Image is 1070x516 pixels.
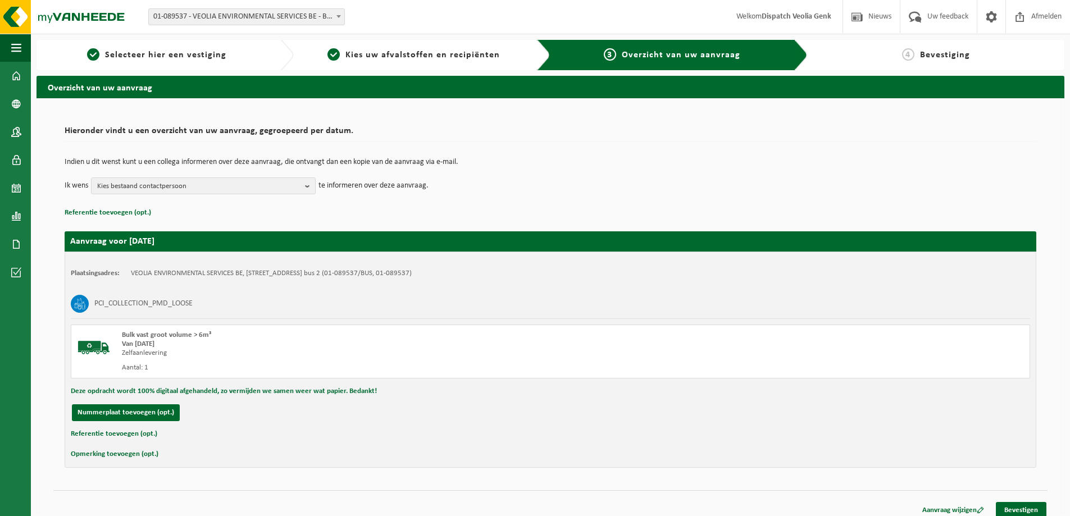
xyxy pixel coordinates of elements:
button: Referentie toevoegen (opt.) [71,427,157,441]
span: Bevestiging [920,51,970,60]
span: 01-089537 - VEOLIA ENVIRONMENTAL SERVICES BE - BEERSE [148,8,345,25]
img: BL-SO-LV.png [77,331,111,364]
div: Zelfaanlevering [122,349,595,358]
td: VEOLIA ENVIRONMENTAL SERVICES BE, [STREET_ADDRESS] bus 2 (01-089537/BUS, 01-089537) [131,269,412,278]
button: Opmerking toevoegen (opt.) [71,447,158,462]
h2: Overzicht van uw aanvraag [37,76,1064,98]
button: Deze opdracht wordt 100% digitaal afgehandeld, zo vermijden we samen weer wat papier. Bedankt! [71,384,377,399]
p: Indien u dit wenst kunt u een collega informeren over deze aanvraag, die ontvangt dan een kopie v... [65,158,1036,166]
span: 3 [604,48,616,61]
span: 01-089537 - VEOLIA ENVIRONMENTAL SERVICES BE - BEERSE [149,9,344,25]
strong: Aanvraag voor [DATE] [70,237,154,246]
span: Kies uw afvalstoffen en recipiënten [345,51,500,60]
span: Kies bestaand contactpersoon [97,178,300,195]
span: Overzicht van uw aanvraag [622,51,740,60]
p: te informeren over deze aanvraag. [318,177,429,194]
h2: Hieronder vindt u een overzicht van uw aanvraag, gegroepeerd per datum. [65,126,1036,141]
span: 4 [902,48,914,61]
strong: Dispatch Veolia Genk [762,12,831,21]
h3: PCI_COLLECTION_PMD_LOOSE [94,295,193,313]
strong: Plaatsingsadres: [71,270,120,277]
span: 1 [87,48,99,61]
strong: Van [DATE] [122,340,154,348]
button: Referentie toevoegen (opt.) [65,206,151,220]
span: Bulk vast groot volume > 6m³ [122,331,211,339]
p: Ik wens [65,177,88,194]
div: Aantal: 1 [122,363,595,372]
button: Kies bestaand contactpersoon [91,177,316,194]
span: 2 [327,48,340,61]
span: Selecteer hier een vestiging [105,51,226,60]
a: 2Kies uw afvalstoffen en recipiënten [299,48,529,62]
a: 1Selecteer hier een vestiging [42,48,271,62]
button: Nummerplaat toevoegen (opt.) [72,404,180,421]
